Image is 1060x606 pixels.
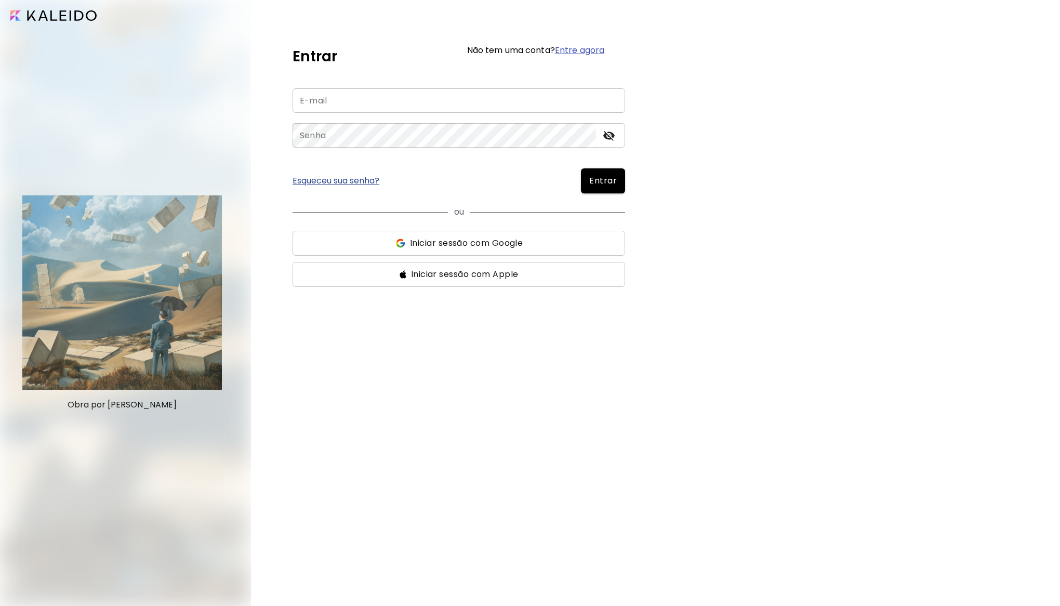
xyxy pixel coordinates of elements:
h5: Entrar [293,46,337,68]
span: Entrar [589,175,617,187]
span: Iniciar sessão com Apple [411,268,519,281]
a: Entre agora [555,44,604,56]
p: ou [454,206,464,218]
span: Iniciar sessão com Google [410,237,523,249]
button: ssIniciar sessão com Apple [293,262,625,287]
a: Esqueceu sua senha? [293,177,379,185]
button: toggle password visibility [600,127,618,144]
button: Entrar [581,168,625,193]
h6: Não tem uma conta? [467,46,605,55]
img: ss [400,270,407,279]
img: ss [395,238,406,248]
button: ssIniciar sessão com Google [293,231,625,256]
